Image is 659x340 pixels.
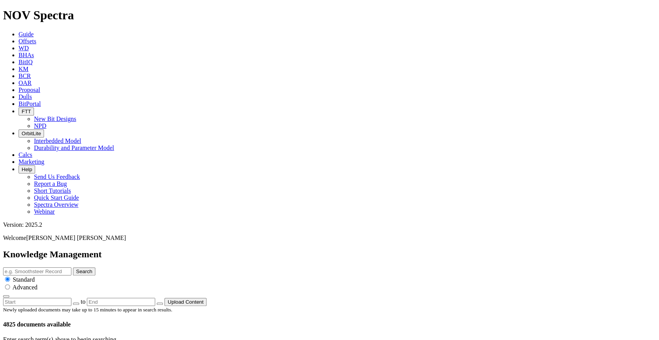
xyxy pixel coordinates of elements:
a: Interbedded Model [34,138,81,144]
a: Marketing [19,158,44,165]
small: Newly uploaded documents may take up to 15 minutes to appear in search results. [3,307,172,313]
span: OrbitLite [22,131,41,136]
a: Short Tutorials [34,187,71,194]
button: OrbitLite [19,129,44,138]
a: BCR [19,73,31,79]
button: FTT [19,107,34,116]
a: Calcs [19,151,32,158]
a: Proposal [19,87,40,93]
a: Quick Start Guide [34,194,79,201]
a: OAR [19,80,32,86]
input: End [87,298,155,306]
a: BitIQ [19,59,32,65]
a: Durability and Parameter Model [34,144,114,151]
span: [PERSON_NAME] [PERSON_NAME] [26,235,126,241]
a: Spectra Overview [34,201,78,208]
span: Standard [13,276,35,283]
div: Version: 2025.2 [3,221,656,228]
a: Guide [19,31,34,37]
span: FTT [22,109,31,114]
button: Help [19,165,35,173]
a: Report a Bug [34,180,67,187]
a: Send Us Feedback [34,173,80,180]
span: Advanced [12,284,37,291]
button: Search [73,267,95,275]
a: WD [19,45,29,51]
span: to [81,298,85,305]
h1: NOV Spectra [3,8,656,22]
p: Welcome [3,235,656,241]
h2: Knowledge Management [3,249,656,260]
button: Upload Content [164,298,207,306]
a: BitPortal [19,100,41,107]
a: KM [19,66,29,72]
a: BHAs [19,52,34,58]
a: NPD [34,122,46,129]
a: Offsets [19,38,36,44]
span: Help [22,167,32,172]
h4: 4825 documents available [3,321,656,328]
a: Webinar [34,208,55,215]
input: e.g. Smoothsteer Record [3,267,71,275]
input: Start [3,298,71,306]
a: Dulls [19,93,32,100]
a: New Bit Designs [34,116,76,122]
